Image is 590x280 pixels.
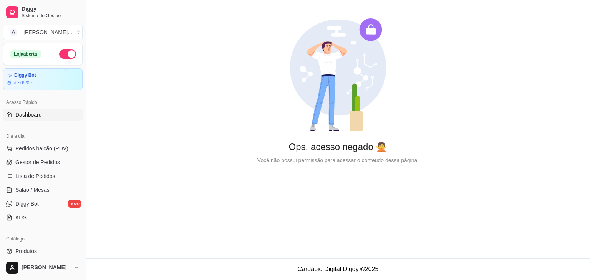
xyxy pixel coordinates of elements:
button: Alterar Status [59,49,76,59]
div: Loja aberta [10,50,41,58]
button: [PERSON_NAME] [3,259,83,277]
a: Salão / Mesas [3,184,83,196]
article: Diggy Bot [14,72,36,78]
span: [PERSON_NAME] [22,264,70,271]
a: Diggy Botaté 05/09 [3,68,83,90]
a: Produtos [3,245,83,257]
span: Pedidos balcão (PDV) [15,145,68,152]
div: [PERSON_NAME] ... [23,28,72,36]
div: Catálogo [3,233,83,245]
a: Gestor de Pedidos [3,156,83,168]
span: Diggy Bot [15,200,39,208]
div: Você não possui permissão para acessar o conteudo dessa página! [98,156,578,165]
span: KDS [15,214,27,221]
a: Lista de Pedidos [3,170,83,182]
span: Sistema de Gestão [22,13,80,19]
footer: Cardápio Digital Diggy © 2025 [86,258,590,280]
div: Ops, acesso negado 🙅 [98,141,578,153]
button: Select a team [3,25,83,40]
a: DiggySistema de Gestão [3,3,83,21]
a: Dashboard [3,109,83,121]
span: Diggy [22,6,80,13]
div: Dia a dia [3,130,83,142]
span: A [10,28,17,36]
button: Pedidos balcão (PDV) [3,142,83,155]
span: Dashboard [15,111,42,119]
div: Acesso Rápido [3,96,83,109]
span: Gestor de Pedidos [15,158,60,166]
a: KDS [3,211,83,224]
article: até 05/09 [13,80,32,86]
span: Produtos [15,247,37,255]
a: Diggy Botnovo [3,198,83,210]
span: Salão / Mesas [15,186,50,194]
span: Lista de Pedidos [15,172,55,180]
